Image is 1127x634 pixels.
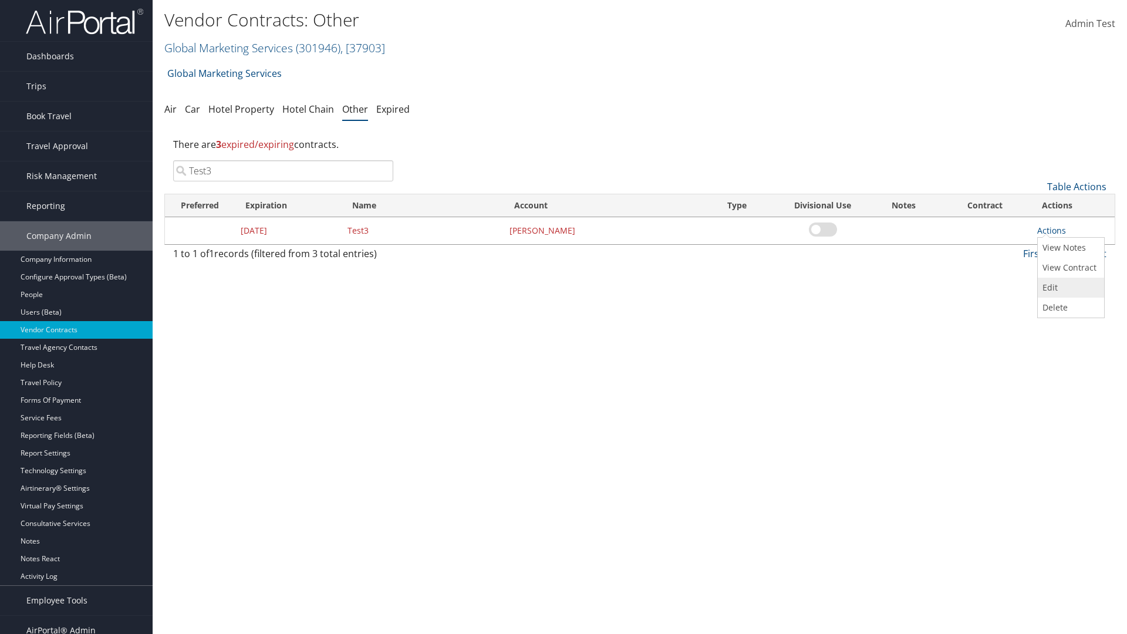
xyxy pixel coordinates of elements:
[1031,194,1115,217] th: Actions
[26,102,72,131] span: Book Travel
[717,194,777,217] th: Type: activate to sort column ascending
[164,8,798,32] h1: Vendor Contracts: Other
[342,217,504,244] td: Test3
[342,194,504,217] th: Name: activate to sort column ascending
[26,72,46,101] span: Trips
[1065,6,1115,42] a: Admin Test
[26,8,143,35] img: airportal-logo.png
[26,221,92,251] span: Company Admin
[209,247,214,260] span: 1
[1038,238,1101,258] a: View Notes
[164,40,385,56] a: Global Marketing Services
[164,129,1115,160] div: There are contracts.
[26,42,74,71] span: Dashboards
[1065,17,1115,30] span: Admin Test
[165,194,235,217] th: Preferred: activate to sort column ascending
[340,40,385,56] span: , [ 37903 ]
[26,586,87,615] span: Employee Tools
[1038,298,1101,318] a: Delete
[1038,278,1101,298] a: Edit
[26,191,65,221] span: Reporting
[173,160,393,181] input: Search
[1038,258,1101,278] a: View Contract
[185,103,200,116] a: Car
[216,138,294,151] span: expired/expiring
[282,103,334,116] a: Hotel Chain
[342,103,368,116] a: Other
[504,194,717,217] th: Account: activate to sort column ascending
[208,103,274,116] a: Hotel Property
[167,62,282,85] a: Global Marketing Services
[1023,247,1042,260] a: First
[939,194,1031,217] th: Contract: activate to sort column ascending
[173,247,393,267] div: 1 to 1 of records (filtered from 3 total entries)
[235,217,342,244] td: [DATE]
[26,161,97,191] span: Risk Management
[26,131,88,161] span: Travel Approval
[869,194,939,217] th: Notes: activate to sort column ascending
[216,138,221,151] strong: 3
[164,103,177,116] a: Air
[504,217,717,244] td: [PERSON_NAME]
[296,40,340,56] span: ( 301946 )
[235,194,342,217] th: Expiration: activate to sort column descending
[376,103,410,116] a: Expired
[1047,180,1106,193] a: Table Actions
[1037,225,1066,236] a: Actions
[777,194,869,217] th: Divisional Use: activate to sort column ascending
